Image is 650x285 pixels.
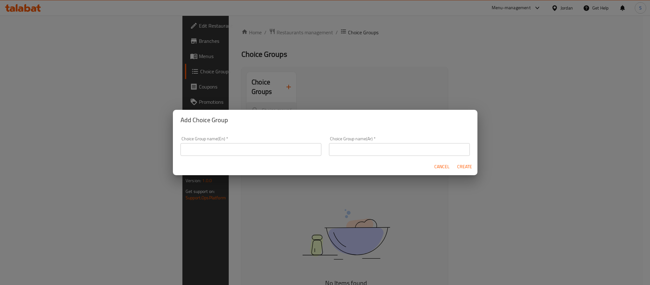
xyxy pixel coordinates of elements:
[181,143,321,156] input: Please enter Choice Group name(en)
[329,143,470,156] input: Please enter Choice Group name(ar)
[434,163,450,171] span: Cancel
[455,161,475,173] button: Create
[432,161,452,173] button: Cancel
[457,163,472,171] span: Create
[181,115,470,125] h2: Add Choice Group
